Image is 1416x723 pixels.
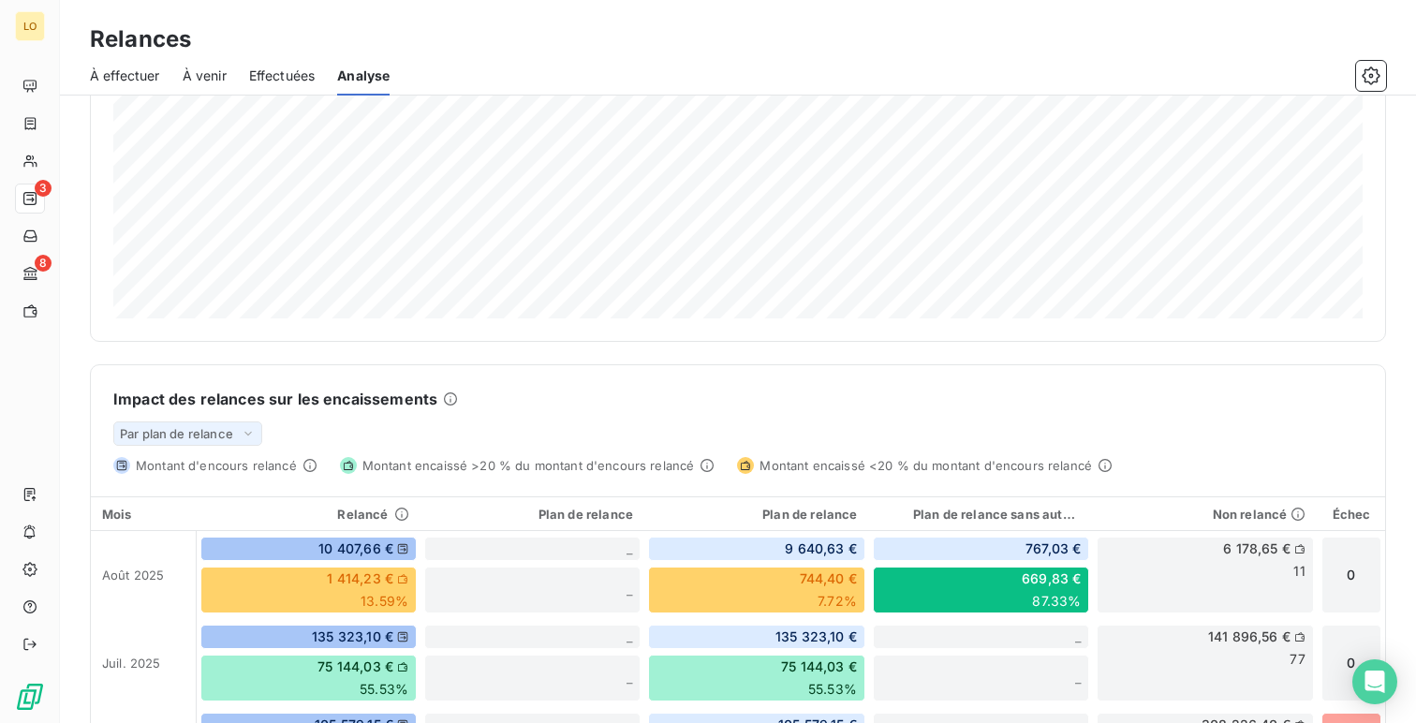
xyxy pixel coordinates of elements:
span: _ [627,628,632,644]
span: 141 896,56 € [1208,627,1291,646]
span: 77 [1290,650,1305,669]
span: 135 323,10 € [312,627,393,646]
div: 0 [1321,537,1381,613]
span: 669,83 € [1022,569,1081,588]
a: 3 [15,184,44,214]
span: _ [627,670,632,686]
span: _ [1075,628,1081,644]
span: Plan de relance sans automatisation [913,507,1136,522]
div: LO [15,11,45,41]
span: 7.72% [818,592,857,611]
div: Relancé [208,507,409,522]
span: Montant encaissé <20 % du montant d'encours relancé [760,458,1092,473]
span: 10 407,66 € [318,539,393,558]
span: août 2025 [102,568,164,583]
div: Mois [102,507,185,522]
span: 135 323,10 € [775,627,857,646]
a: 8 [15,258,44,288]
span: Effectuées [249,66,316,85]
span: À venir [183,66,227,85]
span: 75 144,03 € [781,657,857,676]
span: 13.59% [361,592,408,611]
div: Non relancé [1104,507,1305,522]
span: 55.53% [808,680,857,699]
span: 11 [1293,562,1305,581]
span: _ [627,582,632,598]
span: Plan de relance [538,507,633,522]
span: Par plan de relance [120,426,233,441]
span: Analyse [337,66,390,85]
span: _ [627,540,632,556]
img: Logo LeanPay [15,682,45,712]
span: Plan de relance [762,507,857,522]
span: 9 640,63 € [785,539,857,558]
span: 87.33% [1032,592,1081,611]
span: 8 [35,255,52,272]
span: 6 178,65 € [1223,539,1291,558]
h3: Relances [90,22,191,56]
span: _ [1075,670,1081,686]
div: 0 [1321,625,1381,701]
h6: Impact des relances sur les encaissements [113,388,437,410]
span: 3 [35,180,52,197]
span: 75 144,03 € [317,657,393,676]
span: 55.53% [360,680,408,699]
span: Montant encaissé >20 % du montant d'encours relancé [362,458,695,473]
span: Montant d'encours relancé [136,458,297,473]
span: 1 414,23 € [327,569,393,588]
span: À effectuer [90,66,160,85]
div: Échec [1329,507,1374,522]
div: Open Intercom Messenger [1352,659,1397,704]
span: 767,03 € [1025,539,1081,558]
span: juil. 2025 [102,656,161,671]
span: 744,40 € [800,569,857,588]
